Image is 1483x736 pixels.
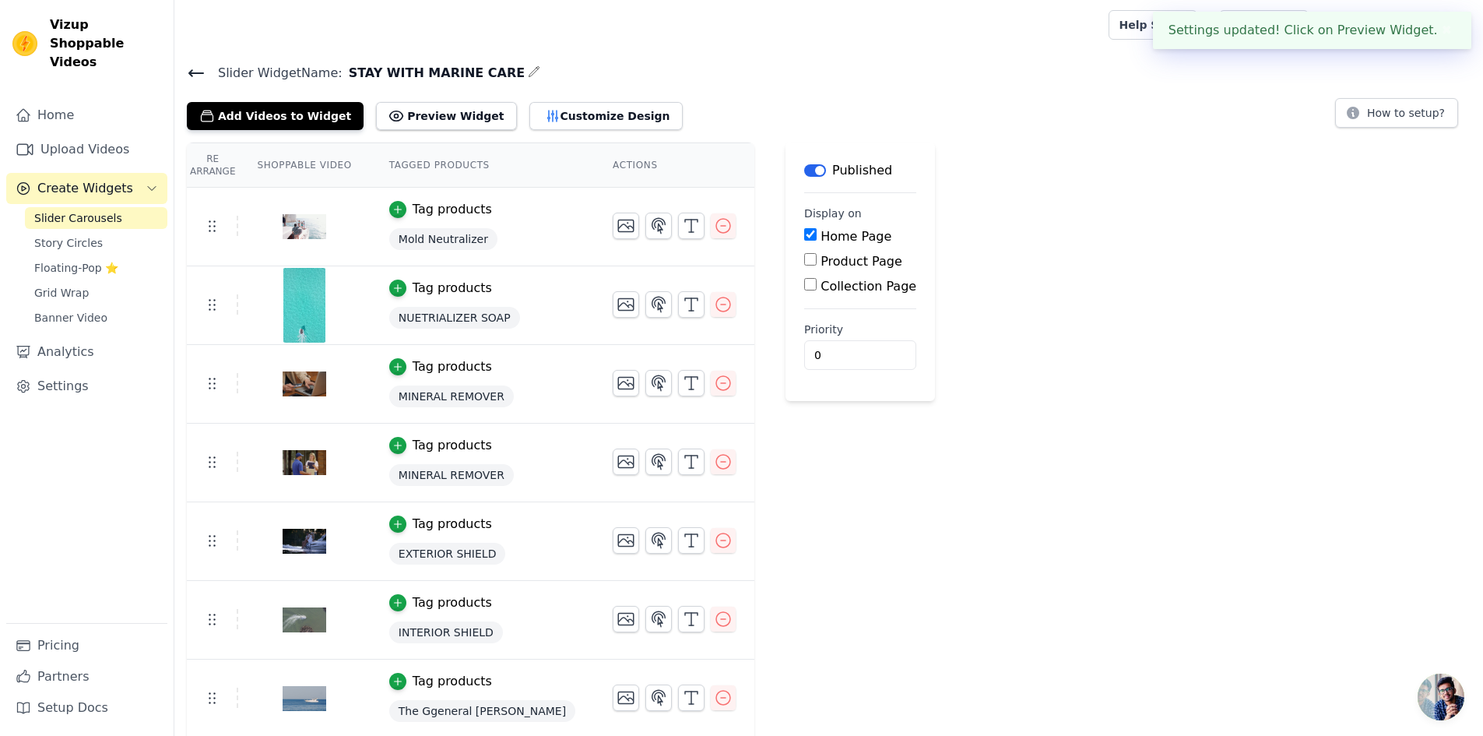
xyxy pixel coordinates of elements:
[413,200,492,219] div: Tag products
[25,232,167,254] a: Story Circles
[389,700,575,722] span: The Ggeneral [PERSON_NAME]
[6,630,167,661] a: Pricing
[6,371,167,402] a: Settings
[283,347,326,421] img: vizup-images-b675.png
[34,210,122,226] span: Slider Carousels
[25,257,167,279] a: Floating-Pop ⭐
[528,62,540,83] div: Edit Name
[6,336,167,368] a: Analytics
[34,285,89,301] span: Grid Wrap
[25,282,167,304] a: Grid Wrap
[343,64,525,83] span: STAY WITH MARINE CARE
[6,134,167,165] a: Upload Videos
[283,189,326,264] img: vizup-images-d330.png
[6,100,167,131] a: Home
[389,307,520,329] span: NUETRIALIZER SOAP
[804,206,862,221] legend: Display on
[389,464,514,486] span: MINERAL REMOVER
[283,504,326,579] img: vizup-images-0e5f.png
[1335,98,1458,128] button: How to setup?
[821,229,891,244] label: Home Page
[34,235,103,251] span: Story Circles
[594,143,754,188] th: Actions
[613,606,639,632] button: Change Thumbnail
[389,672,492,691] button: Tag products
[37,179,133,198] span: Create Widgets
[283,583,326,657] img: vizup-images-39d4.png
[12,31,37,56] img: Vizup
[1153,12,1471,49] div: Settings updated! Click on Preview Widget.
[6,661,167,692] a: Partners
[25,207,167,229] a: Slider Carousels
[413,436,492,455] div: Tag products
[804,322,916,337] label: Priority
[529,102,683,130] button: Customize Design
[371,143,594,188] th: Tagged Products
[187,143,238,188] th: Re Arrange
[613,213,639,239] button: Change Thumbnail
[25,307,167,329] a: Banner Video
[376,102,516,130] button: Preview Widget
[206,64,343,83] span: Slider Widget Name:
[821,254,902,269] label: Product Page
[389,543,506,565] span: EXTERIOR SHIELD
[613,685,639,711] button: Change Thumbnail
[389,200,492,219] button: Tag products
[613,370,639,396] button: Change Thumbnail
[389,357,492,376] button: Tag products
[6,173,167,204] button: Create Widgets
[389,386,514,407] span: MINERAL REMOVER
[50,16,161,72] span: Vizup Shoppable Videos
[821,279,916,294] label: Collection Page
[1219,10,1309,40] a: Book Demo
[1109,10,1197,40] a: Help Setup
[413,593,492,612] div: Tag products
[283,661,326,736] img: vizup-images-9dde.png
[6,692,167,724] a: Setup Docs
[389,279,492,298] button: Tag products
[389,436,492,455] button: Tag products
[389,593,492,612] button: Tag products
[187,102,364,130] button: Add Videos to Widget
[389,622,503,643] span: INTERIOR SHIELD
[34,260,118,276] span: Floating-Pop ⭐
[389,228,497,250] span: Mold Neutralizer
[413,515,492,534] div: Tag products
[283,425,326,500] img: vizup-images-ddce.png
[1321,11,1471,39] button: E ELITEMARINESHIELD
[1438,21,1456,40] button: Close
[613,449,639,475] button: Change Thumbnail
[413,672,492,691] div: Tag products
[413,279,492,298] div: Tag products
[1335,109,1458,124] a: How to setup?
[1418,674,1464,720] div: Open chat
[283,268,326,343] img: vizup-images-83ed.png
[413,357,492,376] div: Tag products
[613,291,639,318] button: Change Thumbnail
[613,527,639,554] button: Change Thumbnail
[1346,11,1471,39] p: ELITEMARINESHIELD
[389,515,492,534] button: Tag products
[34,310,107,326] span: Banner Video
[832,161,892,180] p: Published
[238,143,370,188] th: Shoppable Video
